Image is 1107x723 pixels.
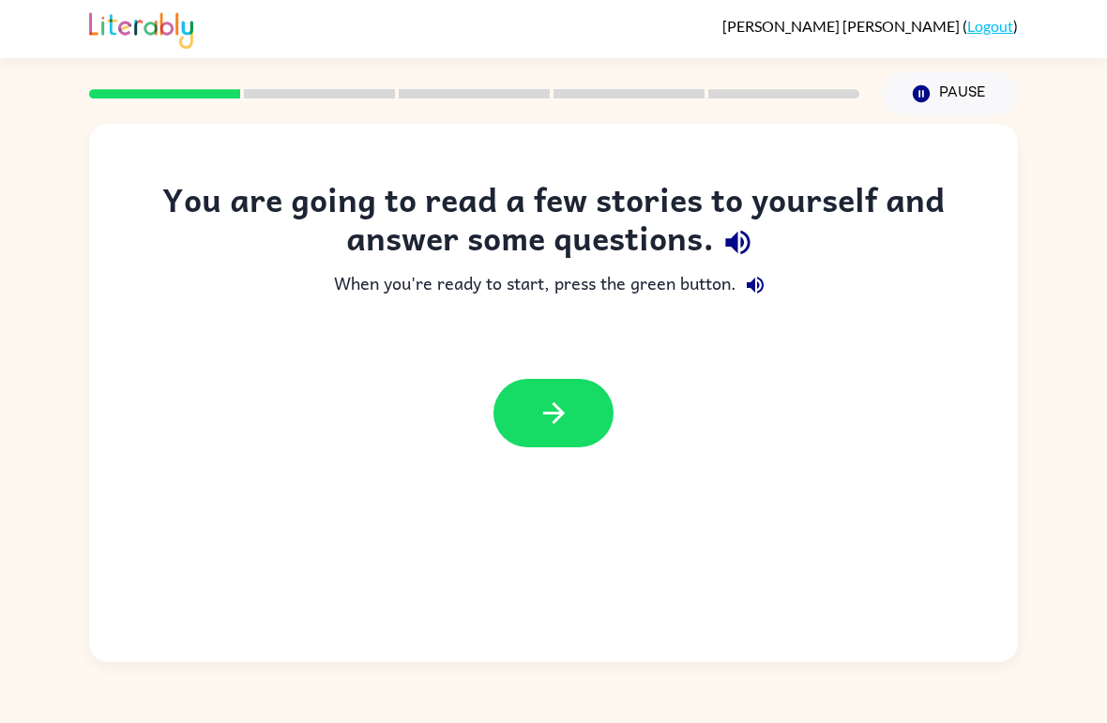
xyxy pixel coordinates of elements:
div: ( ) [722,17,1018,35]
div: You are going to read a few stories to yourself and answer some questions. [127,180,980,266]
button: Pause [882,72,1018,115]
span: [PERSON_NAME] [PERSON_NAME] [722,17,963,35]
a: Logout [967,17,1013,35]
img: Literably [89,8,193,49]
div: When you're ready to start, press the green button. [127,266,980,304]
